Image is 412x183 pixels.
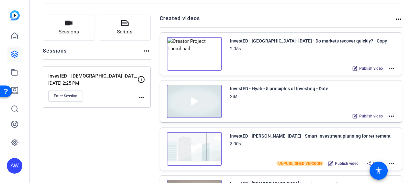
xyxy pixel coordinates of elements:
[387,65,395,72] mat-icon: more_horiz
[143,47,151,55] mat-icon: more_horiz
[99,15,151,41] button: Scripts
[48,72,137,80] p: InvestED - [DEMOGRAPHIC_DATA] [DATE]
[387,160,395,167] mat-icon: more_horiz
[230,132,391,140] div: InvestED - [PERSON_NAME] [DATE] - Smart investment planning for retirement
[167,37,222,71] img: Creator Project Thumbnail
[167,85,222,118] img: Creator Project Thumbnail
[48,91,83,102] button: Enter Session
[395,15,402,23] mat-icon: more_horiz
[117,28,132,36] span: Scripts
[375,167,383,175] mat-icon: accessibility
[43,47,67,59] h2: Sessions
[137,94,145,102] mat-icon: more_horiz
[48,80,137,86] p: [DATE] 2:25 PM
[230,92,237,100] div: 28s
[373,161,383,166] span: Share
[59,28,79,36] span: Sessions
[359,114,383,119] span: Publish video
[160,15,395,27] h2: Created videos
[167,132,222,166] img: Creator Project Thumbnail
[230,140,241,148] div: 3:00s
[10,10,20,20] img: blue-gradient.svg
[230,37,387,45] div: InvestED - [GEOGRAPHIC_DATA]- [DATE] - Do markets recover quickly? - Copy
[359,66,383,71] span: Publish video
[276,161,324,166] span: UNPUBLISHED VERSION
[230,45,241,53] div: 2:05s
[335,161,359,166] span: Publish video
[43,15,95,41] button: Sessions
[7,158,22,174] div: AW
[387,112,395,120] mat-icon: more_horiz
[54,93,77,99] span: Enter Session
[230,85,328,92] div: InvestED - Hyah - 5 principles of Investing - Date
